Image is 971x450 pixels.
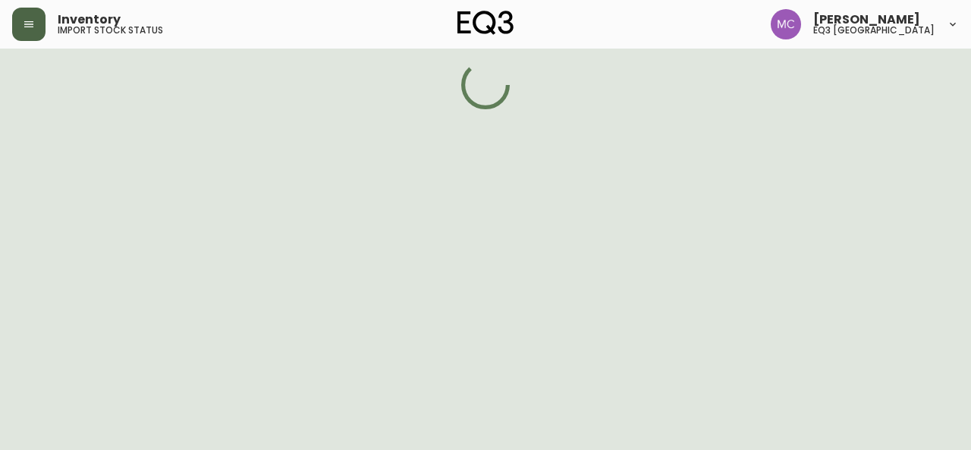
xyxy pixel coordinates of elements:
img: 6dbdb61c5655a9a555815750a11666cc [771,9,801,39]
span: [PERSON_NAME] [813,14,920,26]
h5: eq3 [GEOGRAPHIC_DATA] [813,26,935,35]
span: Inventory [58,14,121,26]
img: logo [457,11,514,35]
h5: import stock status [58,26,163,35]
